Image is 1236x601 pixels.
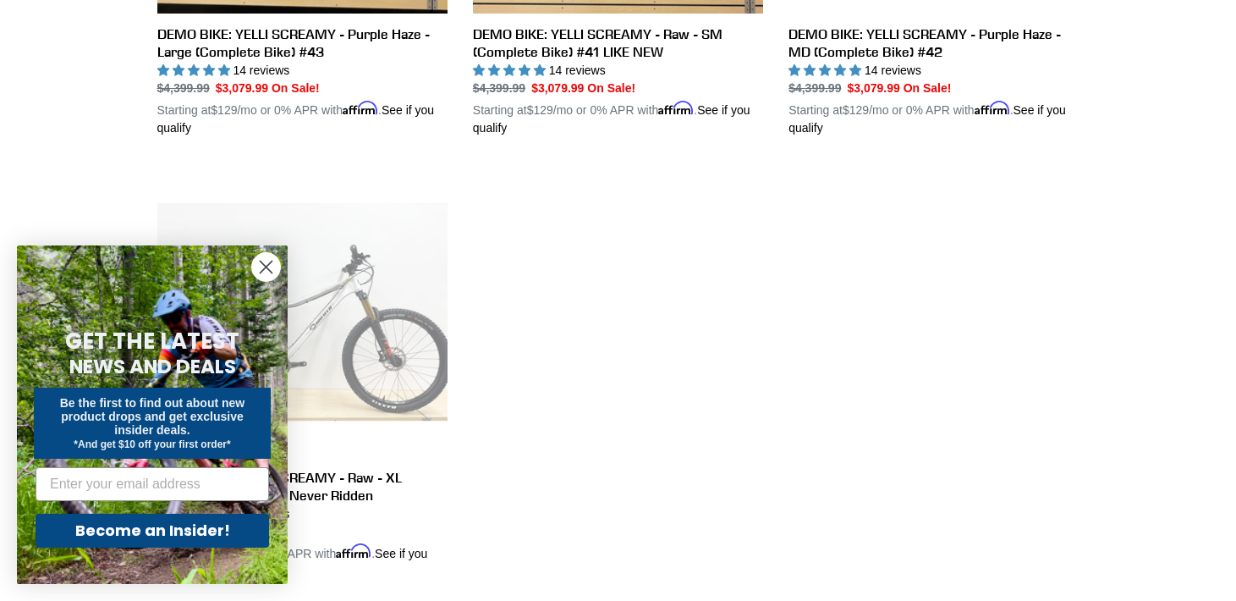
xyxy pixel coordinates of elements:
[251,252,281,282] button: Close dialog
[65,326,239,356] span: GET THE LATEST
[60,396,245,437] span: Be the first to find out about new product drops and get exclusive insider deals.
[74,438,230,450] span: *And get $10 off your first order*
[36,467,269,501] input: Enter your email address
[36,514,269,548] button: Become an Insider!
[69,353,236,380] span: NEWS AND DEALS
